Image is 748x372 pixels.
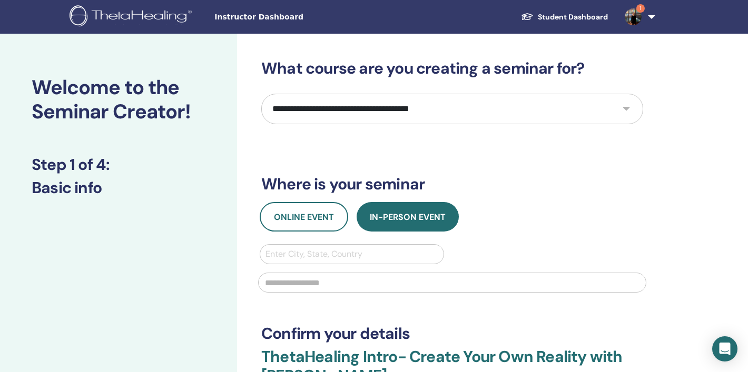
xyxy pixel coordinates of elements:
h3: What course are you creating a seminar for? [261,59,643,78]
span: In-Person Event [370,212,446,223]
a: Student Dashboard [513,7,616,27]
h3: Step 1 of 4 : [32,155,205,174]
h3: Where is your seminar [261,175,643,194]
span: Instructor Dashboard [214,12,372,23]
h3: Confirm your details [261,324,643,343]
button: In-Person Event [357,202,459,232]
h3: Basic info [32,178,205,197]
div: Open Intercom Messenger [712,336,737,361]
span: 1 [636,4,645,13]
img: logo.png [70,5,195,29]
button: Online Event [260,202,348,232]
img: graduation-cap-white.svg [521,12,534,21]
h2: Welcome to the Seminar Creator! [32,76,205,124]
span: Online Event [274,212,334,223]
img: default.jpg [625,8,642,25]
